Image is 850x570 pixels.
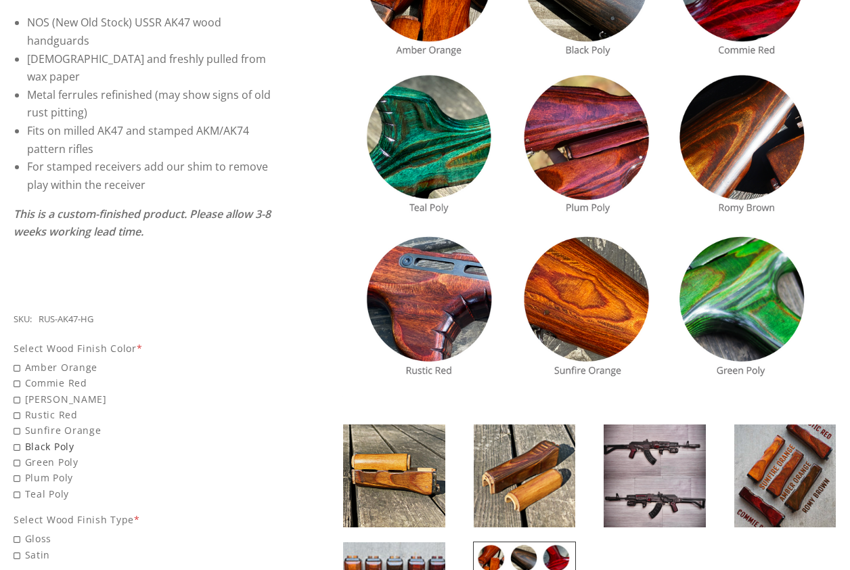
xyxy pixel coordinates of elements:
[14,531,271,546] span: Gloss
[474,424,575,527] img: Russian AK47 Handguard
[14,391,271,407] span: [PERSON_NAME]
[39,312,93,327] div: RUS-AK47-HG
[14,206,271,240] em: This is a custom-finished product. Please allow 3-8 weeks working lead time.
[14,512,271,527] div: Select Wood Finish Type
[14,422,271,438] span: Sunfire Orange
[27,86,271,122] li: Metal ferrules refinished (may show signs of old rust pitting)
[14,312,32,327] div: SKU:
[14,547,271,563] span: Satin
[27,50,271,86] li: [DEMOGRAPHIC_DATA] and freshly pulled from wax paper
[14,341,271,356] div: Select Wood Finish Color
[734,424,836,527] img: Russian AK47 Handguard
[14,470,271,485] span: Plum Poly
[27,14,271,49] li: NOS (New Old Stock) USSR AK47 wood handguards
[14,375,271,391] span: Commie Red
[14,439,271,454] span: Black Poly
[14,407,271,422] span: Rustic Red
[27,122,271,158] li: Fits on milled AK47 and stamped AKM/AK74 pattern rifles
[27,159,268,192] span: For stamped receivers add our shim to remove play within the receiver
[14,486,271,502] span: Teal Poly
[343,424,445,527] img: Russian AK47 Handguard
[604,424,705,527] img: Russian AK47 Handguard
[14,359,271,375] span: Amber Orange
[14,454,271,470] span: Green Poly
